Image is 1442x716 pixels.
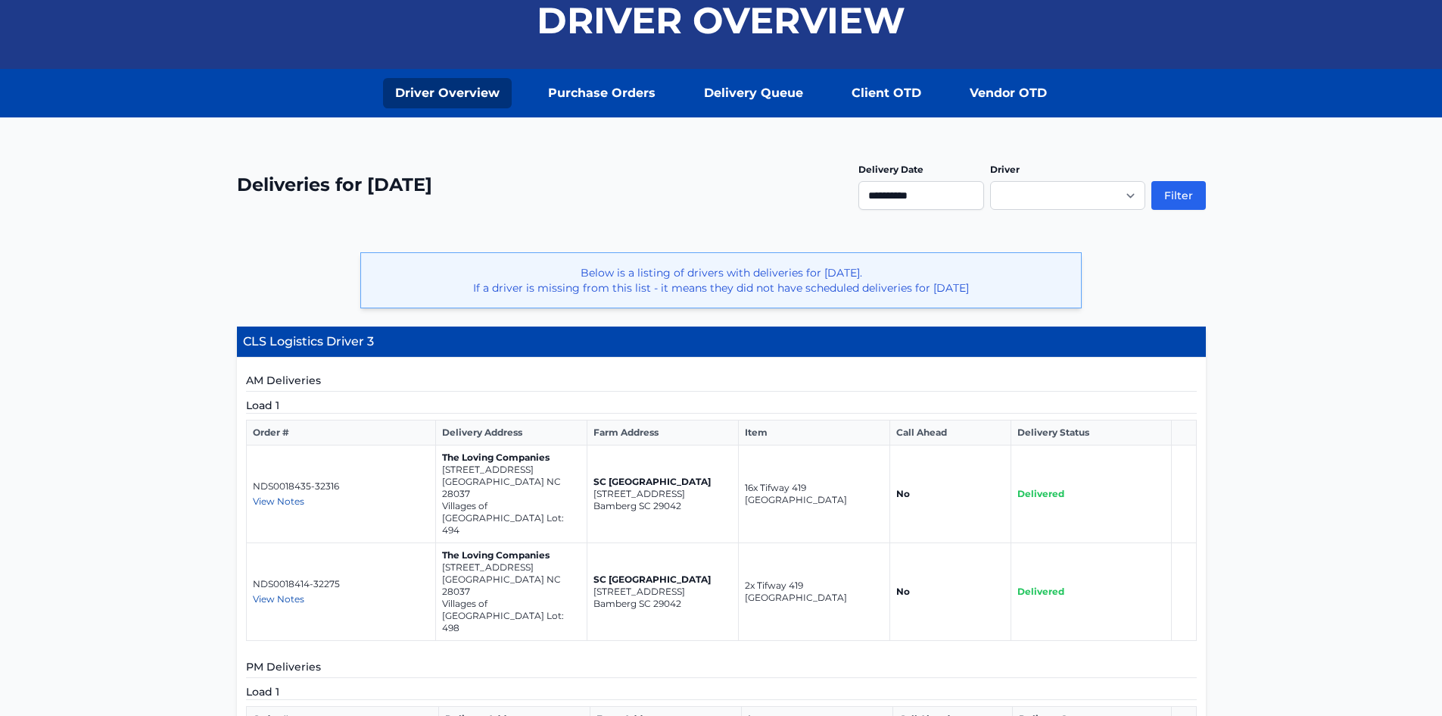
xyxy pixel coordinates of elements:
h4: CLS Logistics Driver 3 [237,327,1206,358]
span: View Notes [253,593,304,605]
p: SC [GEOGRAPHIC_DATA] [593,574,732,586]
th: Delivery Address [436,421,587,446]
th: Call Ahead [890,421,1011,446]
p: [STREET_ADDRESS] [442,464,581,476]
span: View Notes [253,496,304,507]
p: Bamberg SC 29042 [593,598,732,610]
h5: PM Deliveries [246,659,1197,678]
label: Driver [990,164,1020,175]
h2: Deliveries for [DATE] [237,173,432,197]
p: NDS0018435-32316 [253,480,430,492]
a: Driver Overview [383,78,512,108]
h5: Load 1 [246,684,1197,700]
p: The Loving Companies [442,549,581,561]
p: Below is a listing of drivers with deliveries for [DATE]. If a driver is missing from this list -... [373,265,1069,295]
a: Purchase Orders [536,78,668,108]
p: [STREET_ADDRESS] [593,488,732,500]
p: [GEOGRAPHIC_DATA] NC 28037 [442,574,581,598]
h5: AM Deliveries [246,373,1197,392]
th: Farm Address [587,421,739,446]
p: The Loving Companies [442,452,581,464]
p: SC [GEOGRAPHIC_DATA] [593,476,732,488]
a: Vendor OTD [958,78,1059,108]
td: 2x Tifway 419 [GEOGRAPHIC_DATA] [739,543,890,641]
a: Client OTD [839,78,933,108]
p: [STREET_ADDRESS] [442,561,581,574]
strong: No [896,586,910,597]
p: NDS0018414-32275 [253,578,430,590]
a: Delivery Queue [692,78,815,108]
th: Order # [246,421,436,446]
h1: Driver Overview [537,2,905,39]
th: Item [739,421,890,446]
p: [GEOGRAPHIC_DATA] NC 28037 [442,476,581,500]
span: Delivered [1017,586,1064,597]
strong: No [896,488,910,499]
p: Villages of [GEOGRAPHIC_DATA] Lot: 498 [442,598,581,634]
p: Bamberg SC 29042 [593,500,732,512]
span: Delivered [1017,488,1064,499]
td: 16x Tifway 419 [GEOGRAPHIC_DATA] [739,446,890,543]
h5: Load 1 [246,398,1197,414]
p: [STREET_ADDRESS] [593,586,732,598]
th: Delivery Status [1011,421,1172,446]
p: Villages of [GEOGRAPHIC_DATA] Lot: 494 [442,500,581,536]
label: Delivery Date [858,164,923,175]
button: Filter [1151,181,1206,210]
